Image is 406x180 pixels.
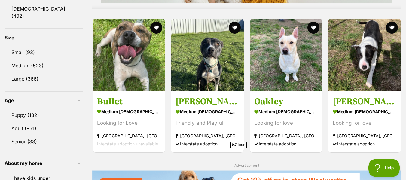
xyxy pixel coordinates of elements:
a: [PERSON_NAME] medium [DEMOGRAPHIC_DATA] Dog Friendly and Playful [GEOGRAPHIC_DATA], [GEOGRAPHIC_D... [171,91,244,152]
a: Medium (523) [5,59,83,72]
h3: [PERSON_NAME] [333,96,396,107]
a: Bullet medium [DEMOGRAPHIC_DATA] Dog Looking for Love [GEOGRAPHIC_DATA], [GEOGRAPHIC_DATA] Inters... [93,91,165,152]
img: Bullet - Staffordshire Bull Terrier Dog [93,19,165,91]
strong: [GEOGRAPHIC_DATA], [GEOGRAPHIC_DATA] [97,132,161,140]
iframe: Advertisement [94,150,313,177]
a: [DEMOGRAPHIC_DATA] (402) [5,2,83,22]
header: Size [5,35,83,40]
span: Interstate adoption unavailable [97,141,158,146]
a: Oakley medium [DEMOGRAPHIC_DATA] Dog Looking for love [GEOGRAPHIC_DATA], [GEOGRAPHIC_DATA] Inters... [250,91,322,152]
button: favourite [386,22,398,34]
div: Looking for love [254,119,318,127]
strong: medium [DEMOGRAPHIC_DATA] Dog [254,107,318,116]
strong: medium [DEMOGRAPHIC_DATA] Dog [97,107,161,116]
button: favourite [229,22,241,34]
img: Lizzie - American Staffordshire Terrier Dog [171,19,244,91]
button: favourite [150,22,162,34]
div: Interstate adoption [333,140,396,148]
div: Friendly and Playful [176,119,239,127]
header: About my home [5,160,83,166]
h3: Bullet [97,96,161,107]
strong: medium [DEMOGRAPHIC_DATA] Dog [333,107,396,116]
img: Jill - American Staffordshire Terrier Dog [328,19,401,91]
h3: [PERSON_NAME] [176,96,239,107]
iframe: Help Scout Beacon - Open [368,159,400,177]
a: [PERSON_NAME] medium [DEMOGRAPHIC_DATA] Dog Looking for love [GEOGRAPHIC_DATA], [GEOGRAPHIC_DATA]... [328,91,401,152]
a: Large (366) [5,72,83,85]
div: Interstate adoption [254,140,318,148]
div: Interstate adoption [176,140,239,148]
a: Adult (851) [5,122,83,135]
h3: Oakley [254,96,318,107]
a: Senior (88) [5,135,83,148]
strong: [GEOGRAPHIC_DATA], [GEOGRAPHIC_DATA] [176,132,239,140]
button: favourite [307,22,319,34]
strong: medium [DEMOGRAPHIC_DATA] Dog [176,107,239,116]
div: Looking for Love [97,119,161,127]
img: Oakley - Labrador Retriever x Chihuahua Dog [250,19,322,91]
header: Age [5,98,83,103]
strong: [GEOGRAPHIC_DATA], [GEOGRAPHIC_DATA] [333,132,396,140]
a: Small (93) [5,46,83,59]
a: Puppy (132) [5,109,83,121]
strong: [GEOGRAPHIC_DATA], [GEOGRAPHIC_DATA] [254,132,318,140]
div: Looking for love [333,119,396,127]
span: Close [230,142,247,148]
